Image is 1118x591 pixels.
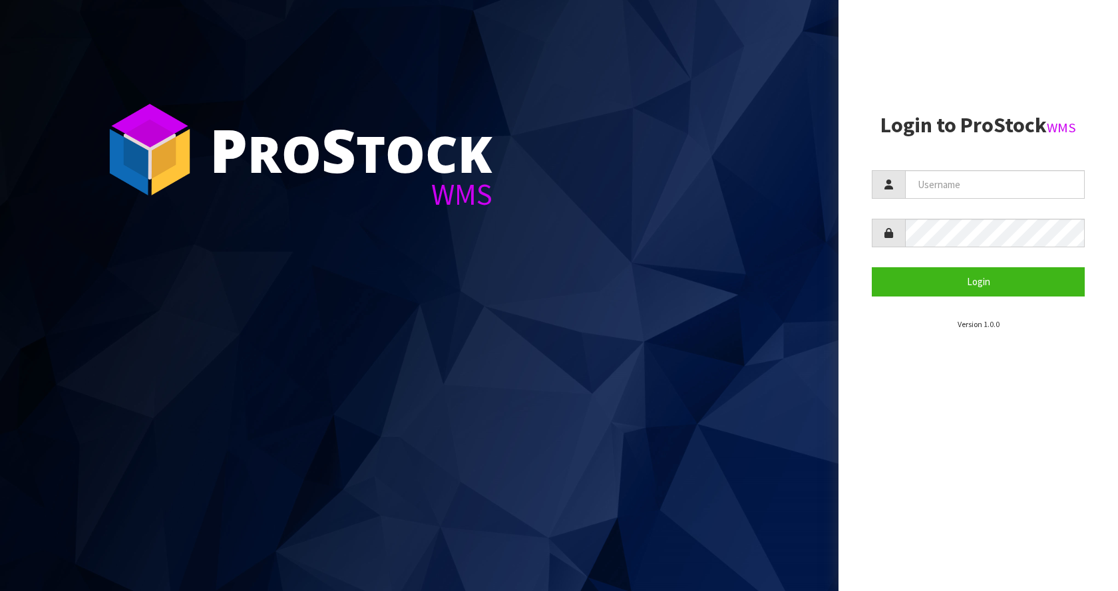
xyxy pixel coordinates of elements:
span: P [210,109,248,190]
span: S [321,109,356,190]
img: ProStock Cube [100,100,200,199]
div: WMS [210,179,492,209]
button: Login [872,267,1085,296]
input: Username [905,170,1085,199]
h2: Login to ProStock [872,114,1085,137]
small: Version 1.0.0 [958,319,1000,329]
div: ro tock [210,120,492,179]
small: WMS [1047,119,1076,136]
